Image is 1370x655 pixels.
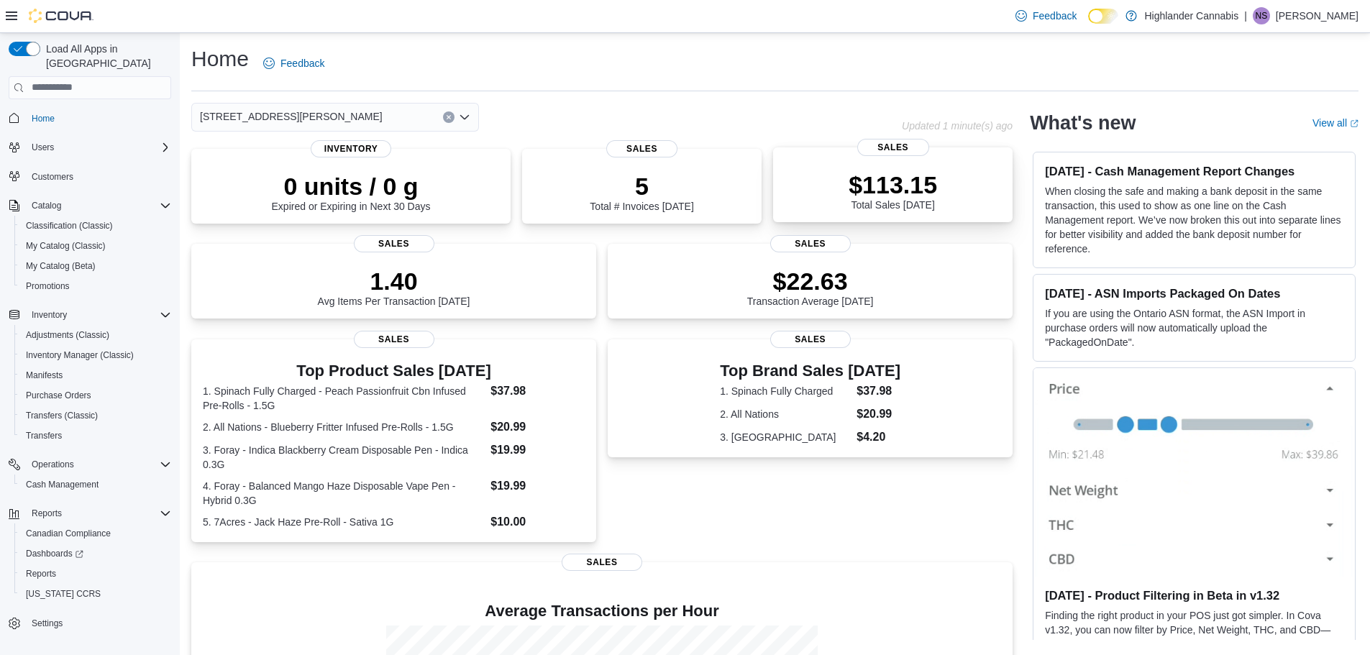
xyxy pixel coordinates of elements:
[203,515,485,529] dt: 5. 7Acres - Jack Haze Pre-Roll - Sativa 1G
[26,139,171,156] span: Users
[20,217,171,234] span: Classification (Classic)
[32,508,62,519] span: Reports
[857,383,900,400] dd: $37.98
[3,137,177,157] button: Users
[20,585,106,603] a: [US_STATE] CCRS
[26,197,67,214] button: Catalog
[902,120,1013,132] p: Updated 1 minute(s) ago
[20,278,171,295] span: Promotions
[20,387,97,404] a: Purchase Orders
[1312,117,1358,129] a: View allExternal link
[14,216,177,236] button: Classification (Classic)
[203,479,485,508] dt: 4. Foray - Balanced Mango Haze Disposable Vape Pen - Hybrid 0.3G
[490,383,585,400] dd: $37.98
[3,454,177,475] button: Operations
[203,384,485,413] dt: 1. Spinach Fully Charged - Peach Passionfruit Cbn Infused Pre-Rolls - 1.5G
[203,443,485,472] dt: 3. Foray - Indica Blackberry Cream Disposable Pen - Indica 0.3G
[32,459,74,470] span: Operations
[26,528,111,539] span: Canadian Compliance
[26,390,91,401] span: Purchase Orders
[1350,119,1358,128] svg: External link
[720,407,851,421] dt: 2. All Nations
[26,280,70,292] span: Promotions
[26,456,80,473] button: Operations
[20,347,140,364] a: Inventory Manager (Classic)
[20,525,117,542] a: Canadian Compliance
[14,365,177,385] button: Manifests
[14,426,177,446] button: Transfers
[20,257,101,275] a: My Catalog (Beta)
[32,200,61,211] span: Catalog
[26,505,171,522] span: Reports
[26,479,99,490] span: Cash Management
[1045,184,1343,256] p: When closing the safe and making a bank deposit in the same transaction, this used to show as one...
[20,565,62,582] a: Reports
[20,476,171,493] span: Cash Management
[14,345,177,365] button: Inventory Manager (Classic)
[20,326,171,344] span: Adjustments (Classic)
[26,410,98,421] span: Transfers (Classic)
[26,614,171,632] span: Settings
[3,503,177,523] button: Reports
[20,525,171,542] span: Canadian Compliance
[26,197,171,214] span: Catalog
[29,9,93,23] img: Cova
[747,267,874,307] div: Transaction Average [DATE]
[32,309,67,321] span: Inventory
[20,257,171,275] span: My Catalog (Beta)
[26,220,113,232] span: Classification (Classic)
[3,166,177,187] button: Customers
[20,278,76,295] a: Promotions
[32,171,73,183] span: Customers
[26,548,83,559] span: Dashboards
[20,545,171,562] span: Dashboards
[3,305,177,325] button: Inventory
[490,418,585,436] dd: $20.99
[14,564,177,584] button: Reports
[1030,111,1136,134] h2: What's new
[20,347,171,364] span: Inventory Manager (Classic)
[1010,1,1082,30] a: Feedback
[490,513,585,531] dd: $10.00
[606,140,678,157] span: Sales
[20,545,89,562] a: Dashboards
[203,603,1001,620] h4: Average Transactions per Hour
[14,256,177,276] button: My Catalog (Beta)
[354,235,434,252] span: Sales
[14,236,177,256] button: My Catalog (Classic)
[490,441,585,459] dd: $19.99
[20,217,119,234] a: Classification (Classic)
[770,331,851,348] span: Sales
[14,325,177,345] button: Adjustments (Classic)
[20,237,111,255] a: My Catalog (Classic)
[590,172,693,201] p: 5
[20,476,104,493] a: Cash Management
[311,140,391,157] span: Inventory
[272,172,431,201] p: 0 units / 0 g
[14,385,177,406] button: Purchase Orders
[26,260,96,272] span: My Catalog (Beta)
[20,565,171,582] span: Reports
[14,544,177,564] a: Dashboards
[26,505,68,522] button: Reports
[3,108,177,129] button: Home
[1276,7,1358,24] p: [PERSON_NAME]
[20,427,68,444] a: Transfers
[747,267,874,296] p: $22.63
[720,430,851,444] dt: 3. [GEOGRAPHIC_DATA]
[26,306,73,324] button: Inventory
[14,406,177,426] button: Transfers (Classic)
[20,585,171,603] span: Washington CCRS
[857,429,900,446] dd: $4.20
[32,113,55,124] span: Home
[20,326,115,344] a: Adjustments (Classic)
[20,427,171,444] span: Transfers
[857,139,929,156] span: Sales
[14,475,177,495] button: Cash Management
[20,407,171,424] span: Transfers (Classic)
[590,172,693,212] div: Total # Invoices [DATE]
[26,370,63,381] span: Manifests
[849,170,937,211] div: Total Sales [DATE]
[770,235,851,252] span: Sales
